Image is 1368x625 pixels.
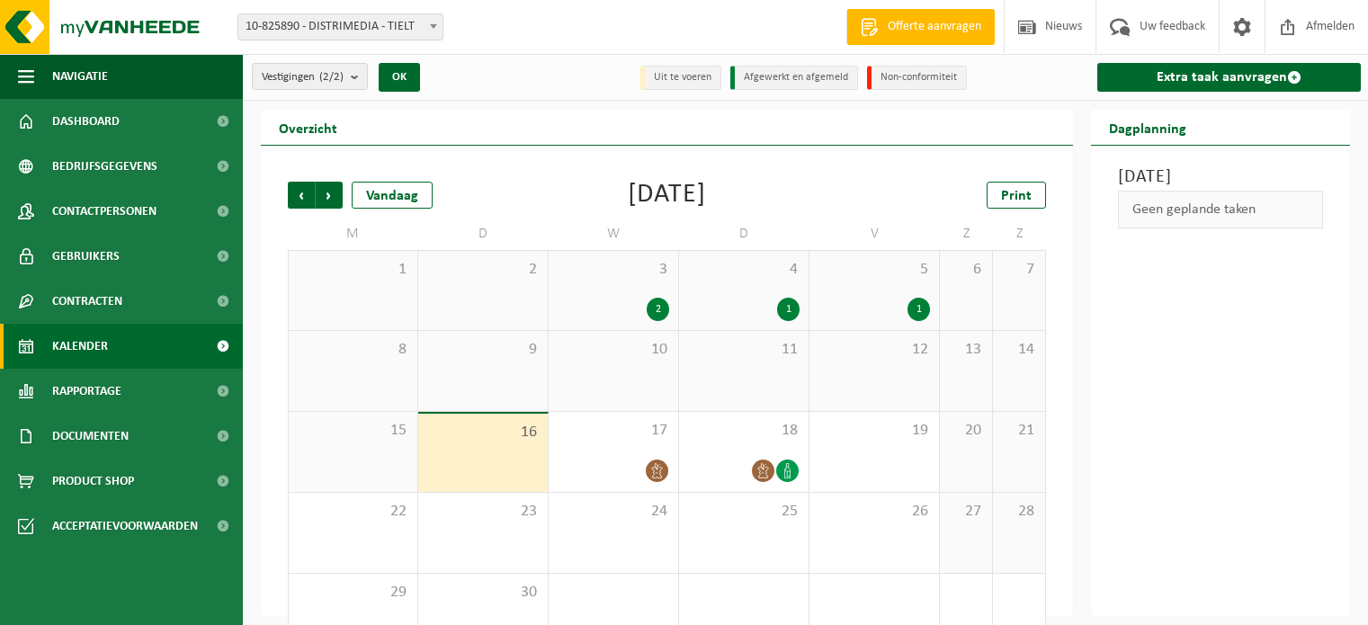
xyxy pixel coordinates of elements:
[262,64,344,91] span: Vestigingen
[427,260,539,280] span: 2
[558,421,669,441] span: 17
[298,502,408,522] span: 22
[867,66,967,90] li: Non-conformiteit
[9,585,300,625] iframe: chat widget
[940,218,993,250] td: Z
[298,421,408,441] span: 15
[949,260,983,280] span: 6
[688,421,800,441] span: 18
[298,583,408,603] span: 29
[1002,260,1036,280] span: 7
[549,218,679,250] td: W
[818,260,930,280] span: 5
[558,502,669,522] span: 24
[352,182,433,209] div: Vandaag
[316,182,343,209] span: Volgende
[52,144,157,189] span: Bedrijfsgegevens
[1002,340,1036,360] span: 14
[52,54,108,99] span: Navigatie
[809,218,940,250] td: V
[846,9,995,45] a: Offerte aanvragen
[818,502,930,522] span: 26
[908,298,930,321] div: 1
[418,218,549,250] td: D
[730,66,858,90] li: Afgewerkt en afgemeld
[288,182,315,209] span: Vorige
[1118,191,1323,228] div: Geen geplande taken
[298,260,408,280] span: 1
[688,340,800,360] span: 11
[319,71,344,83] count: (2/2)
[427,583,539,603] span: 30
[818,340,930,360] span: 12
[993,218,1046,250] td: Z
[52,279,122,324] span: Contracten
[52,234,120,279] span: Gebruikers
[288,218,418,250] td: M
[987,182,1046,209] a: Print
[237,13,443,40] span: 10-825890 - DISTRIMEDIA - TIELT
[261,110,355,145] h2: Overzicht
[628,182,706,209] div: [DATE]
[379,63,420,92] button: OK
[1091,110,1204,145] h2: Dagplanning
[52,324,108,369] span: Kalender
[1097,63,1361,92] a: Extra taak aanvragen
[647,298,669,321] div: 2
[52,369,121,414] span: Rapportage
[52,189,156,234] span: Contactpersonen
[427,502,539,522] span: 23
[640,66,721,90] li: Uit te voeren
[1002,502,1036,522] span: 28
[238,14,443,40] span: 10-825890 - DISTRIMEDIA - TIELT
[818,421,930,441] span: 19
[949,340,983,360] span: 13
[1118,164,1323,191] h3: [DATE]
[883,18,986,36] span: Offerte aanvragen
[427,423,539,442] span: 16
[52,504,198,549] span: Acceptatievoorwaarden
[252,63,368,90] button: Vestigingen(2/2)
[679,218,809,250] td: D
[688,260,800,280] span: 4
[298,340,408,360] span: 8
[688,502,800,522] span: 25
[558,260,669,280] span: 3
[777,298,800,321] div: 1
[949,502,983,522] span: 27
[52,414,129,459] span: Documenten
[52,459,134,504] span: Product Shop
[427,340,539,360] span: 9
[949,421,983,441] span: 20
[52,99,120,144] span: Dashboard
[1001,189,1032,203] span: Print
[558,340,669,360] span: 10
[1002,421,1036,441] span: 21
